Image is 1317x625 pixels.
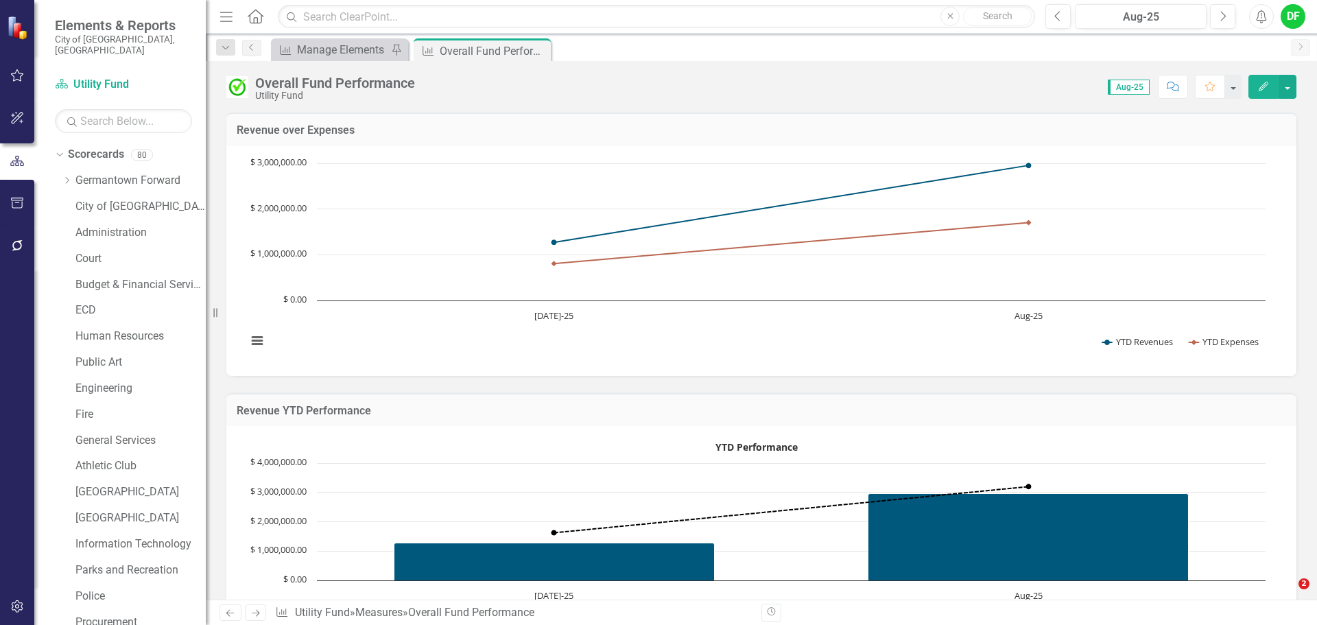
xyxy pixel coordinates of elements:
text: $ 3,000,000.00 [250,485,307,497]
a: Information Technology [75,536,206,552]
path: Aug-25, 2,953,119. YTD Revenues. [1026,163,1032,168]
text: [DATE]-25 [534,589,573,602]
div: Overall Fund Performance [408,606,534,619]
a: [GEOGRAPHIC_DATA] [75,510,206,526]
path: Jul-25, 807,376. YTD Expenses. [551,261,557,266]
path: Aug-25, 2,953,119. YTD Revenues. [868,494,1189,581]
a: Utility Fund [295,606,350,619]
a: [GEOGRAPHIC_DATA] [75,484,206,500]
button: Search [963,7,1032,26]
path: Jul-25, 1,271,261. YTD Revenues. [394,543,715,581]
text: $ 1,000,000.00 [250,543,307,556]
a: City of [GEOGRAPHIC_DATA] [75,199,206,215]
h3: Revenue YTD Performance [237,405,1286,417]
span: Aug-25 [1108,80,1150,95]
a: Engineering [75,381,206,397]
button: Show YTD Revenues [1102,335,1174,348]
button: View chart menu, Chart [248,331,267,351]
div: » » [275,605,751,621]
div: Chart. Highcharts interactive chart. [240,156,1283,362]
path: Jul-25, 1,271,261. YTD Revenues. [551,239,557,245]
h3: Revenue over Expenses [237,124,1286,137]
text: $ 1,000,000.00 [250,247,307,259]
small: City of [GEOGRAPHIC_DATA], [GEOGRAPHIC_DATA] [55,34,192,56]
text: $ 0.00 [283,293,307,305]
img: ClearPoint Strategy [7,16,31,40]
a: Manage Elements [274,41,388,58]
path: Jul-25, 1,622,939. Previous YTD Revenues. [551,530,557,536]
div: Overall Fund Performance [440,43,547,60]
span: 2 [1298,578,1309,589]
path: Aug-25, 3,196,781. Previous YTD Revenues. [1026,484,1032,490]
text: YTD Performance [715,440,798,453]
iframe: Intercom live chat [1270,578,1303,611]
svg: Interactive chart [240,156,1272,362]
path: Aug-25, 1,703,398. YTD Expenses. [1026,220,1032,225]
text: [DATE]-25 [534,309,573,322]
a: Police [75,589,206,604]
a: Public Art [75,355,206,370]
text: $ 3,000,000.00 [250,156,307,168]
a: Human Resources [75,329,206,344]
text: $ 0.00 [283,573,307,585]
a: Athletic Club [75,458,206,474]
a: Measures [355,606,403,619]
a: Budget & Financial Services [75,277,206,293]
a: Administration [75,225,206,241]
a: ECD [75,303,206,318]
text: Aug-25 [1015,309,1043,322]
a: Scorecards [68,147,124,163]
a: Germantown Forward [75,173,206,189]
button: Aug-25 [1075,4,1207,29]
g: YTD Revenues, series 2 of 2. Bar series with 2 bars. [394,494,1189,581]
div: Manage Elements [297,41,388,58]
a: General Services [75,433,206,449]
text: $ 4,000,000.00 [250,456,307,468]
button: Show YTD Expenses [1189,335,1259,348]
input: Search Below... [55,109,192,133]
span: Elements & Reports [55,17,192,34]
text: Aug-25 [1015,589,1043,602]
img: Completed [226,76,248,98]
text: $ 2,000,000.00 [250,515,307,527]
input: Search ClearPoint... [278,5,1035,29]
a: Parks and Recreation [75,563,206,578]
a: Utility Fund [55,77,192,93]
button: DF [1281,4,1305,29]
text: $ 2,000,000.00 [250,202,307,214]
div: 80 [131,149,153,161]
div: Aug-25 [1080,9,1202,25]
a: Fire [75,407,206,423]
a: Court [75,251,206,267]
span: Search [983,10,1012,21]
div: Overall Fund Performance [255,75,415,91]
div: Utility Fund [255,91,415,101]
